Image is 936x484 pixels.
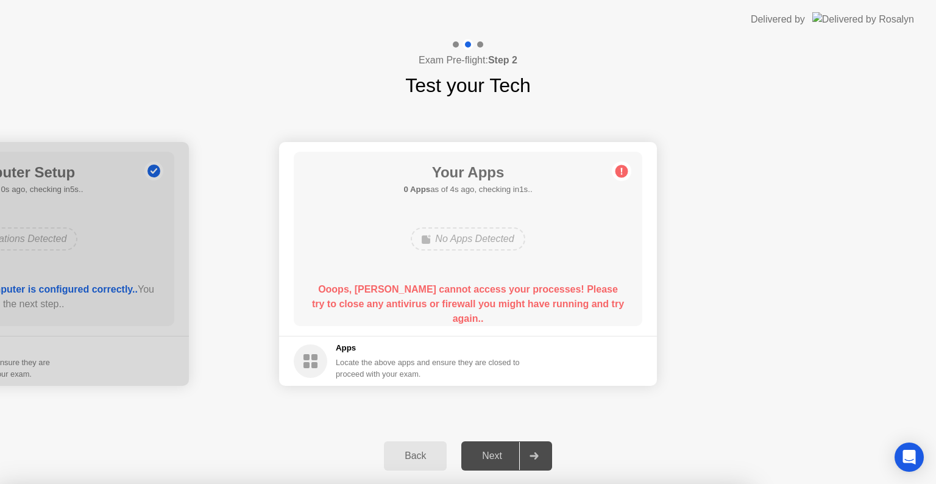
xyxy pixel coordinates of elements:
[312,284,624,324] b: Ooops, [PERSON_NAME] cannot access your processes! Please try to close any antivirus or firewall ...
[465,450,519,461] div: Next
[336,342,520,354] h5: Apps
[895,443,924,472] div: Open Intercom Messenger
[403,185,430,194] b: 0 Apps
[403,162,532,183] h1: Your Apps
[388,450,443,461] div: Back
[812,12,914,26] img: Delivered by Rosalyn
[411,227,525,251] div: No Apps Detected
[336,357,520,380] div: Locate the above apps and ensure they are closed to proceed with your exam.
[751,12,805,27] div: Delivered by
[419,53,517,68] h4: Exam Pre-flight:
[488,55,517,65] b: Step 2
[403,183,532,196] h5: as of 4s ago, checking in1s..
[405,71,531,100] h1: Test your Tech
